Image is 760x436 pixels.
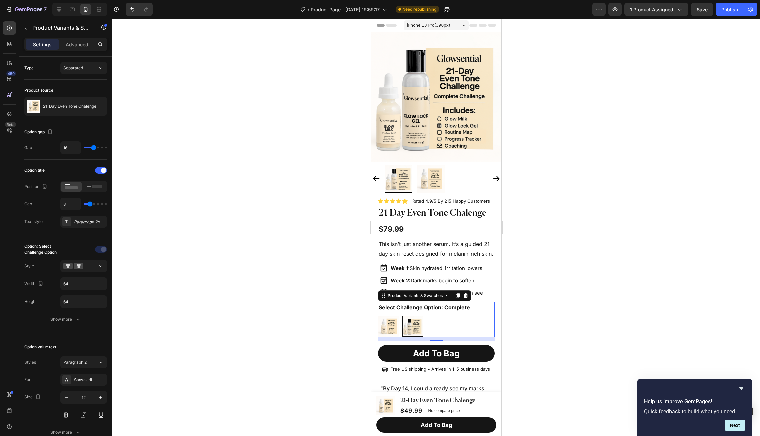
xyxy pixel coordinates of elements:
[24,279,45,288] div: Width
[644,398,745,406] h2: Help us improve GemPages!
[61,198,81,210] input: Auto
[24,359,36,365] div: Styles
[74,377,105,383] div: Sans-serif
[44,5,47,13] p: 7
[402,6,436,12] span: Need republishing
[24,87,53,93] div: Product source
[24,201,32,207] div: Gap
[43,104,96,109] p: 21-Day Even Tone Chalenge
[308,6,309,13] span: /
[630,6,673,13] span: 1 product assigned
[24,128,54,137] div: Option gap
[60,62,107,74] button: Separated
[61,278,107,290] input: Auto
[721,6,738,13] div: Publish
[691,3,713,16] button: Save
[644,408,745,415] p: Quick feedback to build what you need.
[24,313,107,325] button: Show more
[3,3,50,16] button: 7
[126,3,153,16] div: Undo/Redo
[6,71,16,76] div: 450
[63,359,87,365] span: Paragraph 2
[63,65,83,70] span: Separated
[24,243,59,255] div: Option: Select Challenge Option
[624,3,688,16] button: 1 product assigned
[32,24,89,32] p: Product Variants & Swatches
[725,420,745,431] button: Next question
[24,393,42,402] div: Size
[61,296,107,308] input: Auto
[697,7,708,12] span: Save
[24,65,34,71] div: Type
[5,122,16,127] div: Beta
[24,182,49,191] div: Position
[24,263,34,269] div: Style
[24,344,56,350] div: Option value text
[24,167,45,173] div: Option title
[371,19,501,436] iframe: Design area
[311,6,380,13] span: Product Page - [DATE] 19:59:17
[50,429,81,436] div: Show more
[24,145,32,151] div: Gap
[66,41,88,48] p: Advanced
[74,219,105,225] div: Paragraph 2*
[60,356,107,368] button: Paragraph 2
[24,377,33,383] div: Font
[737,384,745,392] button: Hide survey
[716,3,744,16] button: Publish
[61,142,81,154] input: Auto
[50,316,81,323] div: Show more
[644,384,745,431] div: Help us improve GemPages!
[33,41,52,48] p: Settings
[24,299,37,305] div: Height
[27,100,40,113] img: product feature img
[24,219,43,225] div: Text style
